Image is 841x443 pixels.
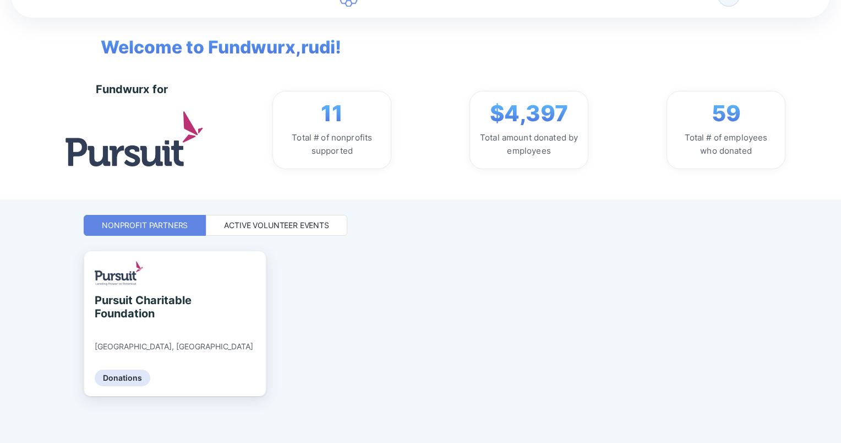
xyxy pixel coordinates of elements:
[96,83,168,96] div: Fundwurx for
[102,220,188,231] div: Nonprofit Partners
[479,131,579,158] div: Total amount donated by employees
[84,18,341,61] span: Welcome to Fundwurx, rudi !
[65,111,203,166] img: logo.jpg
[95,342,253,352] div: [GEOGRAPHIC_DATA], [GEOGRAPHIC_DATA]
[95,294,195,320] div: Pursuit Charitable Foundation
[712,100,741,127] span: 59
[282,131,382,158] div: Total # of nonprofits supported
[490,100,568,127] span: $4,397
[95,370,150,386] div: Donations
[676,131,776,158] div: Total # of employees who donated
[321,100,343,127] span: 11
[224,220,329,231] div: Active Volunteer Events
